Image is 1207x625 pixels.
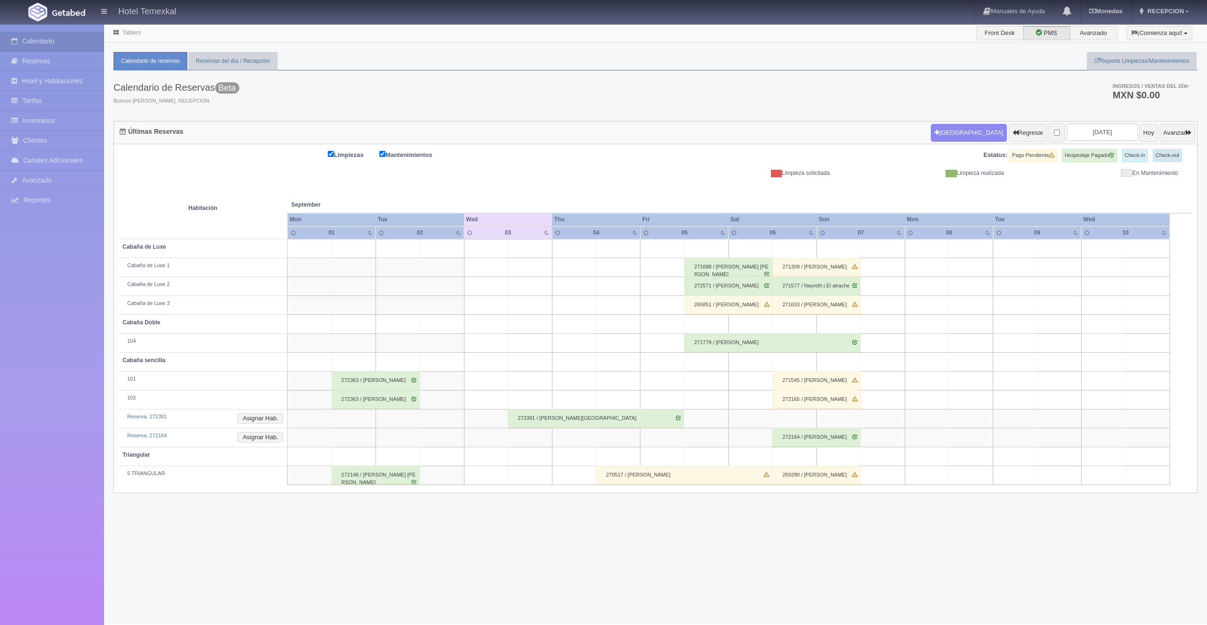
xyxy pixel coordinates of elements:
th: Sun [817,213,905,226]
th: Thu [552,213,640,226]
div: 09 [1023,229,1051,237]
button: Asignar Hab. [237,413,283,424]
div: 271577 / Nayreth j El atrache [772,277,860,295]
div: 265851 / [PERSON_NAME] [684,295,772,314]
div: 5 TRIANGULAR [122,470,283,477]
div: 272146 / [PERSON_NAME] [PERSON_NAME] [332,466,420,485]
label: Hospedaje Pagado [1062,149,1117,162]
div: Cabaña de Luxe 1 [122,262,283,269]
div: 271545 / [PERSON_NAME] [772,371,860,390]
button: Hoy [1139,124,1158,142]
h3: Calendario de Reservas [114,82,239,93]
label: Limpiezas [328,149,378,160]
input: Mantenimientos [379,151,385,157]
th: Wed [1081,213,1170,226]
h3: MXN $0.00 [1112,90,1189,100]
th: Fri [640,213,728,226]
div: 271309 / [PERSON_NAME] [772,258,860,277]
b: Cabaña Doble [122,319,160,326]
div: 272165 / [PERSON_NAME] [772,390,860,409]
div: 270517 / [PERSON_NAME] [596,466,772,485]
button: Regresar [1009,124,1047,142]
div: 101 [122,375,283,383]
img: Getabed [52,9,85,16]
div: 271779 / [PERSON_NAME] [684,333,860,352]
span: Buenos [PERSON_NAME], RECEPCION. [114,97,239,105]
div: 04 [582,229,610,237]
span: Beta [215,82,239,94]
div: 104 [122,338,283,345]
div: 272164 / [PERSON_NAME] [772,428,860,447]
div: Limpieza solicitada [663,169,837,177]
a: Reporte Limpiezas/Mantenimientos [1087,52,1197,70]
div: 05 [671,229,699,237]
div: 02 [406,229,434,237]
button: ¡Comienza aquí! [1127,26,1192,40]
div: Limpieza realizada [837,169,1011,177]
button: Avanzar [1160,124,1195,142]
label: Front Desk [976,26,1023,40]
div: 272363 / [PERSON_NAME] [332,371,420,390]
b: Cabaña de Luxe [122,243,166,250]
div: 08 [935,229,963,237]
div: Cabaña de Luxe 3 [122,300,283,307]
label: Mantenimientos [379,149,446,160]
label: Avanzado [1070,26,1117,40]
button: [GEOGRAPHIC_DATA] [931,124,1007,142]
th: Sat [728,213,816,226]
div: 271633 / [PERSON_NAME] [772,295,860,314]
div: 03 [494,229,522,237]
th: Wed [464,213,552,226]
div: 269290 / [PERSON_NAME] [772,466,860,485]
h4: Hotel Temexkal [118,5,176,17]
th: Mon [288,213,376,226]
img: Getabed [28,3,47,21]
label: PMS [1023,26,1070,40]
a: Tablero [122,29,141,36]
div: 271688 / [PERSON_NAME] [PERSON_NAME] [684,258,772,277]
a: Reserva: 272391 [127,414,167,419]
label: Check-out [1153,149,1182,162]
div: 272571 / [PERSON_NAME] [684,277,772,295]
div: En Mantenimiento [1011,169,1185,177]
th: Mon [905,213,993,226]
h4: Últimas Reservas [120,128,184,135]
input: Limpiezas [328,151,334,157]
div: 272363 / [PERSON_NAME] [332,390,420,409]
div: Cabaña de Luxe 2 [122,281,283,288]
label: Check-in [1122,149,1148,162]
div: 102 [122,394,283,402]
span: September [291,201,460,209]
th: Tue [376,213,464,226]
b: Triangular [122,451,150,458]
b: Monedas [1089,8,1122,15]
strong: Habitación [188,205,217,211]
b: Cabaña sencilla [122,357,166,364]
span: Ingresos / Ventas del día [1112,83,1189,89]
span: RECEPCION [1145,8,1184,15]
a: Calendario de reservas [114,52,187,70]
a: Reserva: 272164 [127,433,167,438]
label: Estatus: [983,151,1007,160]
button: Asignar Hab. [237,432,283,443]
a: Reservas del día / Recepción [188,52,278,70]
div: 10 [1111,229,1139,237]
div: 272391 / [PERSON_NAME][GEOGRAPHIC_DATA] [508,409,684,428]
th: Tue [993,213,1081,226]
div: 06 [759,229,787,237]
div: 07 [847,229,875,237]
div: 01 [318,229,346,237]
label: Pago Pendiente [1009,149,1057,162]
